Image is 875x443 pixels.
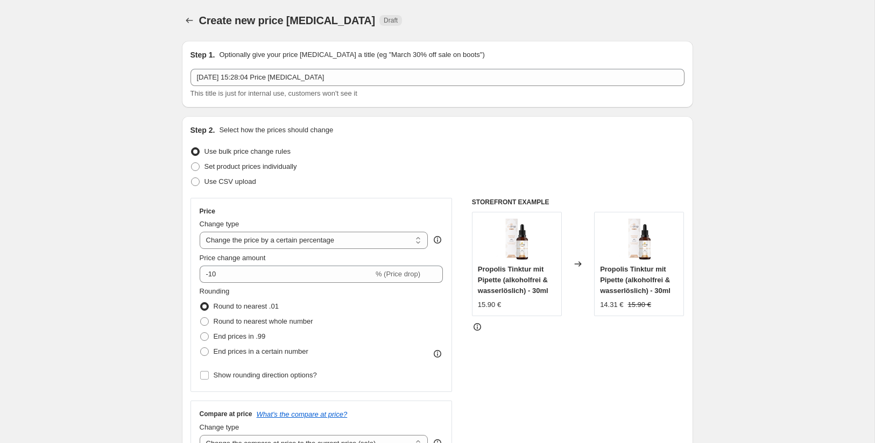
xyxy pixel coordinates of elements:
p: Select how the prices should change [219,125,333,135]
img: Bedrop-Propolis-Tinktur10_Mockup-Front_01_80x.png [618,218,661,261]
span: Price change amount [200,254,266,262]
span: % (Price drop) [376,270,420,278]
span: Use CSV upload [204,177,256,185]
span: End prices in .99 [214,332,266,340]
h3: Price [200,207,215,216]
span: Round to nearest whole number [214,317,313,325]
p: Optionally give your price [MEDICAL_DATA] a title (eg "March 30% off sale on boots") [219,49,484,60]
h3: Compare at price [200,410,252,418]
div: 14.31 € [600,299,623,310]
span: Create new price [MEDICAL_DATA] [199,15,376,26]
input: -15 [200,266,373,283]
button: Price change jobs [182,13,197,28]
span: Use bulk price change rules [204,147,291,155]
div: 15.90 € [478,299,501,310]
img: Bedrop-Propolis-Tinktur10_Mockup-Front_01_80x.png [495,218,538,261]
span: Change type [200,220,239,228]
span: Propolis Tinktur mit Pipette (alkoholfrei & wasserlöslich) - 30ml [600,265,671,295]
span: Change type [200,423,239,431]
span: Show rounding direction options? [214,371,317,379]
input: 30% off holiday sale [190,69,685,86]
span: Set product prices individually [204,162,297,170]
span: This title is just for internal use, customers won't see it [190,89,357,97]
h6: STOREFRONT EXAMPLE [472,198,685,206]
span: Propolis Tinktur mit Pipette (alkoholfrei & wasserlöslich) - 30ml [478,265,548,295]
h2: Step 1. [190,49,215,60]
span: End prices in a certain number [214,347,308,355]
span: Draft [384,16,398,25]
button: What's the compare at price? [257,410,348,418]
div: help [432,234,443,245]
h2: Step 2. [190,125,215,135]
span: Round to nearest .01 [214,302,279,310]
span: Rounding [200,287,230,295]
strike: 15.90 € [628,299,651,310]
